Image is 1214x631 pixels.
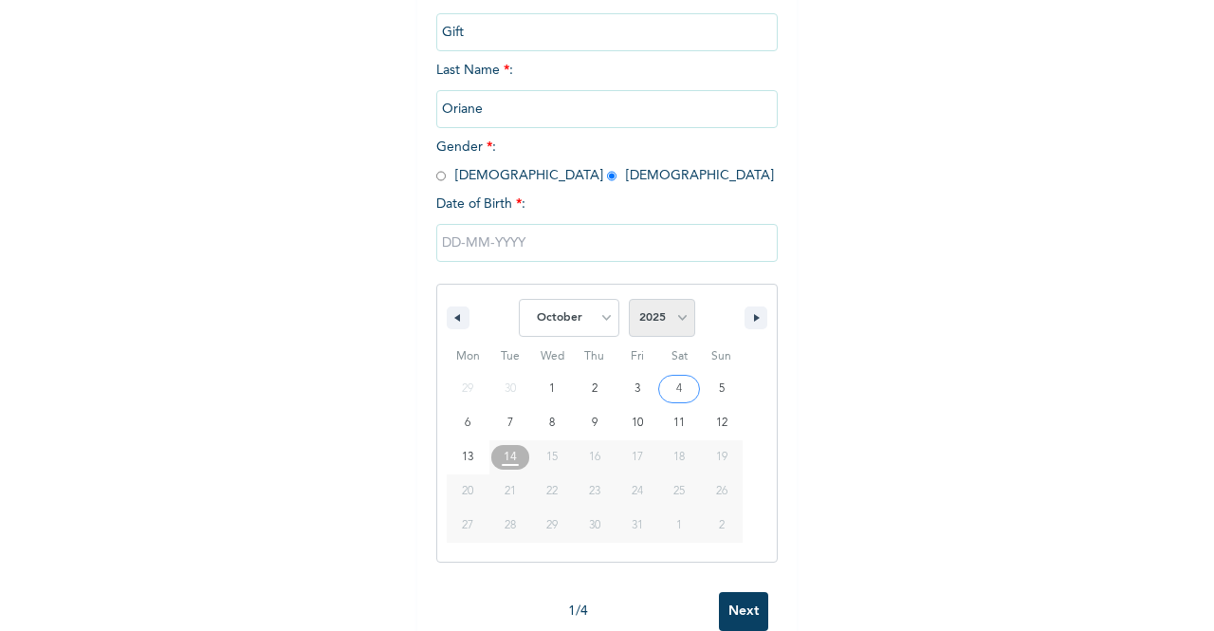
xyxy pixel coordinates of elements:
span: 2 [592,372,598,406]
button: 18 [658,440,701,474]
span: 26 [716,474,727,509]
button: 16 [574,440,616,474]
span: 20 [462,474,473,509]
span: Sun [700,342,743,372]
span: 19 [716,440,727,474]
div: 1 / 4 [436,602,719,622]
span: 24 [632,474,643,509]
span: 31 [632,509,643,543]
button: 19 [700,440,743,474]
input: Enter your first name [436,13,778,51]
button: 30 [574,509,616,543]
span: Last Name : [436,64,778,116]
button: 9 [574,406,616,440]
button: 5 [700,372,743,406]
span: 11 [673,406,685,440]
span: 15 [546,440,558,474]
button: 31 [616,509,658,543]
span: 27 [462,509,473,543]
span: 1 [549,372,555,406]
button: 13 [447,440,489,474]
span: 10 [632,406,643,440]
button: 20 [447,474,489,509]
span: 7 [507,406,513,440]
button: 7 [489,406,532,440]
button: 17 [616,440,658,474]
span: Wed [531,342,574,372]
span: Thu [574,342,616,372]
span: 16 [589,440,600,474]
span: Gender : [DEMOGRAPHIC_DATA] [DEMOGRAPHIC_DATA] [436,140,774,182]
button: 4 [658,372,701,406]
span: 9 [592,406,598,440]
span: 25 [673,474,685,509]
button: 24 [616,474,658,509]
button: 26 [700,474,743,509]
button: 11 [658,406,701,440]
button: 22 [531,474,574,509]
button: 21 [489,474,532,509]
button: 27 [447,509,489,543]
button: 10 [616,406,658,440]
input: Next [719,592,768,631]
span: 30 [589,509,600,543]
span: 6 [465,406,470,440]
button: 3 [616,372,658,406]
button: 25 [658,474,701,509]
button: 14 [489,440,532,474]
span: 3 [635,372,640,406]
span: Fri [616,342,658,372]
span: 13 [462,440,473,474]
span: 23 [589,474,600,509]
span: 12 [716,406,727,440]
button: 6 [447,406,489,440]
span: 21 [505,474,516,509]
button: 28 [489,509,532,543]
span: 14 [504,440,517,474]
button: 23 [574,474,616,509]
span: Mon [447,342,489,372]
span: 17 [632,440,643,474]
span: Sat [658,342,701,372]
span: Date of Birth : [436,195,525,214]
button: 1 [531,372,574,406]
button: 2 [574,372,616,406]
span: 28 [505,509,516,543]
span: 18 [673,440,685,474]
button: 29 [531,509,574,543]
span: 5 [719,372,725,406]
button: 8 [531,406,574,440]
input: Enter your last name [436,90,778,128]
span: 22 [546,474,558,509]
button: 12 [700,406,743,440]
span: Tue [489,342,532,372]
input: DD-MM-YYYY [436,224,778,262]
span: 8 [549,406,555,440]
span: 4 [676,372,682,406]
button: 15 [531,440,574,474]
span: 29 [546,509,558,543]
